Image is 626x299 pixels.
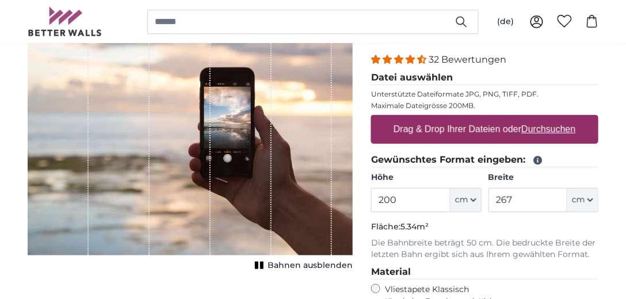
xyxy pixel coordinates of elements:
[400,221,429,232] span: 5.34m²
[488,172,598,183] label: Breite
[371,265,598,279] legend: Material
[371,153,598,167] legend: Gewünschtes Format eingeben:
[371,71,598,85] legend: Datei auswählen
[371,221,598,233] p: Fläche:
[268,260,353,271] span: Bahnen ausblenden
[455,194,468,206] span: cm
[389,118,581,141] label: Drag & Drop Ihrer Dateien oder
[251,258,353,274] button: Bahnen ausblenden
[371,172,481,183] label: Höhe
[572,194,585,206] span: cm
[522,124,576,134] u: Durchsuchen
[451,188,482,212] button: cm
[28,7,102,36] img: Betterwalls
[488,11,523,32] button: (de)
[371,90,598,99] p: Unterstützte Dateiformate JPG, PNG, TIFF, PDF.
[28,11,353,274] div: 1 of 1
[567,188,598,212] button: cm
[371,237,598,260] p: Die Bahnbreite beträgt 50 cm. Die bedruckte Breite der letzten Bahn ergibt sich aus Ihrem gewählt...
[429,54,506,65] span: 32 Bewertungen
[371,101,598,110] p: Maximale Dateigrösse 200MB.
[371,54,429,65] span: 4.31 stars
